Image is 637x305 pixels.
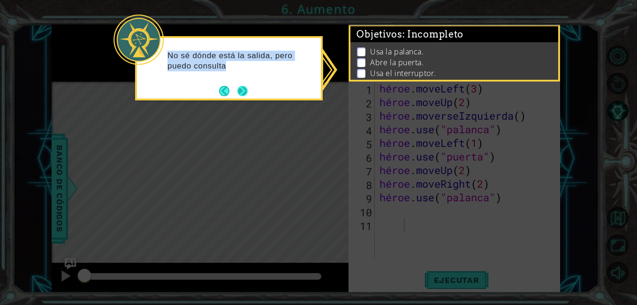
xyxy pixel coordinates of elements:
[370,57,424,68] p: Abre la puerta.
[370,46,424,57] p: Usa la palanca.
[237,85,248,97] button: Próximo
[402,29,463,40] span: : Incompleto
[370,79,428,89] p: Llega a la salida.
[370,68,436,78] p: Usa el interruptor.
[167,51,314,71] p: No sé dónde está la salida, pero puedo consulta
[219,86,237,96] button: Atrás
[356,29,463,40] span: Objetivos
